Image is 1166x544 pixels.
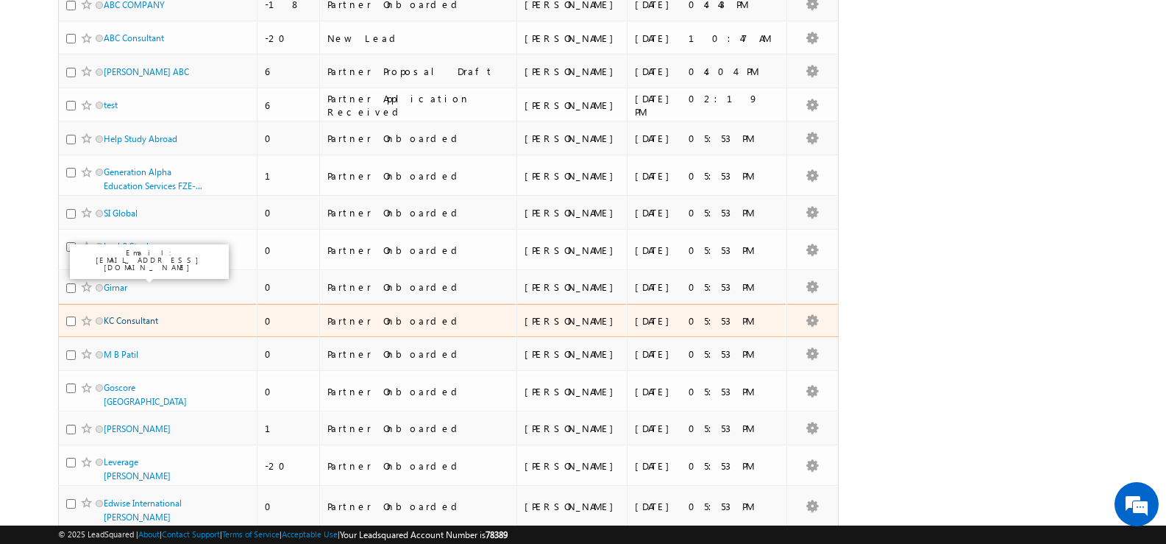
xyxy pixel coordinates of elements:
div: 0 [265,385,313,398]
div: Partner Onboarded [327,385,510,398]
div: Minimize live chat window [241,7,277,43]
span: © 2025 LeadSquared | | | | | [58,528,508,542]
a: test [104,99,118,110]
a: SI Global [104,208,138,219]
div: [DATE] 05:53 PM [635,385,780,398]
div: Partner Application Received [327,92,510,119]
div: [DATE] 05:53 PM [635,459,780,473]
a: Goscore [GEOGRAPHIC_DATA] [104,382,187,407]
div: [DATE] 05:53 PM [635,169,780,183]
div: [DATE] 05:53 PM [635,132,780,145]
div: Partner Onboarded [327,244,510,257]
div: [PERSON_NAME] [525,132,621,145]
textarea: Type your message and hit 'Enter' [19,136,269,415]
div: [DATE] 05:53 PM [635,244,780,257]
div: [DATE] 05:53 PM [635,347,780,361]
div: 6 [265,99,313,112]
div: Partner Onboarded [327,422,510,435]
div: -20 [265,32,313,45]
div: [DATE] 02:19 PM [635,92,780,119]
a: M B Patil [104,349,138,360]
div: [PERSON_NAME] [525,206,621,219]
div: Partner Onboarded [327,347,510,361]
div: Partner Proposal Draft [327,65,510,78]
a: Leverage [PERSON_NAME] [104,456,171,481]
div: -20 [265,459,313,473]
a: Edwise International [PERSON_NAME] [104,498,182,523]
div: 0 [265,206,313,219]
div: [PERSON_NAME] [525,314,621,328]
div: [PERSON_NAME] [525,99,621,112]
div: [PERSON_NAME] [525,65,621,78]
div: 0 [265,500,313,513]
div: Partner Onboarded [327,500,510,513]
div: New Lead [327,32,510,45]
a: Girnar [104,282,127,293]
div: 0 [265,132,313,145]
div: [DATE] 10:47 AM [635,32,780,45]
p: Email: [EMAIL_ADDRESS][DOMAIN_NAME] [76,249,223,271]
div: Chat with us now [77,77,247,96]
div: 0 [265,280,313,294]
div: [PERSON_NAME] [525,459,621,473]
div: [DATE] 04:04 PM [635,65,780,78]
a: ABC Consultant [104,32,164,43]
div: [PERSON_NAME] [525,169,621,183]
a: Help Study Abroad [104,133,177,144]
span: Your Leadsquared Account Number is [340,529,508,540]
div: [DATE] 05:53 PM [635,280,780,294]
a: Acceptable Use [282,529,338,539]
div: 1 [265,169,313,183]
div: [DATE] 05:53 PM [635,422,780,435]
div: 6 [265,65,313,78]
a: KC Consultant [104,315,158,326]
div: Partner Onboarded [327,169,510,183]
div: Partner Onboarded [327,132,510,145]
div: [PERSON_NAME] [525,280,621,294]
em: Start Chat [200,428,267,448]
div: [DATE] 05:53 PM [635,314,780,328]
span: 78389 [486,529,508,540]
div: [PERSON_NAME] [525,32,621,45]
div: 0 [265,314,313,328]
div: [PERSON_NAME] [525,347,621,361]
a: Generation Alpha Education Services FZE-... [104,166,202,191]
a: Terms of Service [222,529,280,539]
div: 0 [265,347,313,361]
img: d_60004797649_company_0_60004797649 [25,77,62,96]
div: [PERSON_NAME] [525,244,621,257]
div: Partner Onboarded [327,206,510,219]
div: Partner Onboarded [327,459,510,473]
div: [PERSON_NAME] [525,500,621,513]
div: [PERSON_NAME] [525,422,621,435]
div: 0 [265,244,313,257]
div: [DATE] 05:53 PM [635,500,780,513]
div: Partner Onboarded [327,280,510,294]
div: [PERSON_NAME] [525,385,621,398]
a: About [138,529,160,539]
div: 1 [265,422,313,435]
div: Partner Onboarded [327,314,510,328]
a: [PERSON_NAME] [104,423,171,434]
div: [DATE] 05:53 PM [635,206,780,219]
a: [PERSON_NAME] ABC [104,66,189,77]
a: Contact Support [162,529,220,539]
